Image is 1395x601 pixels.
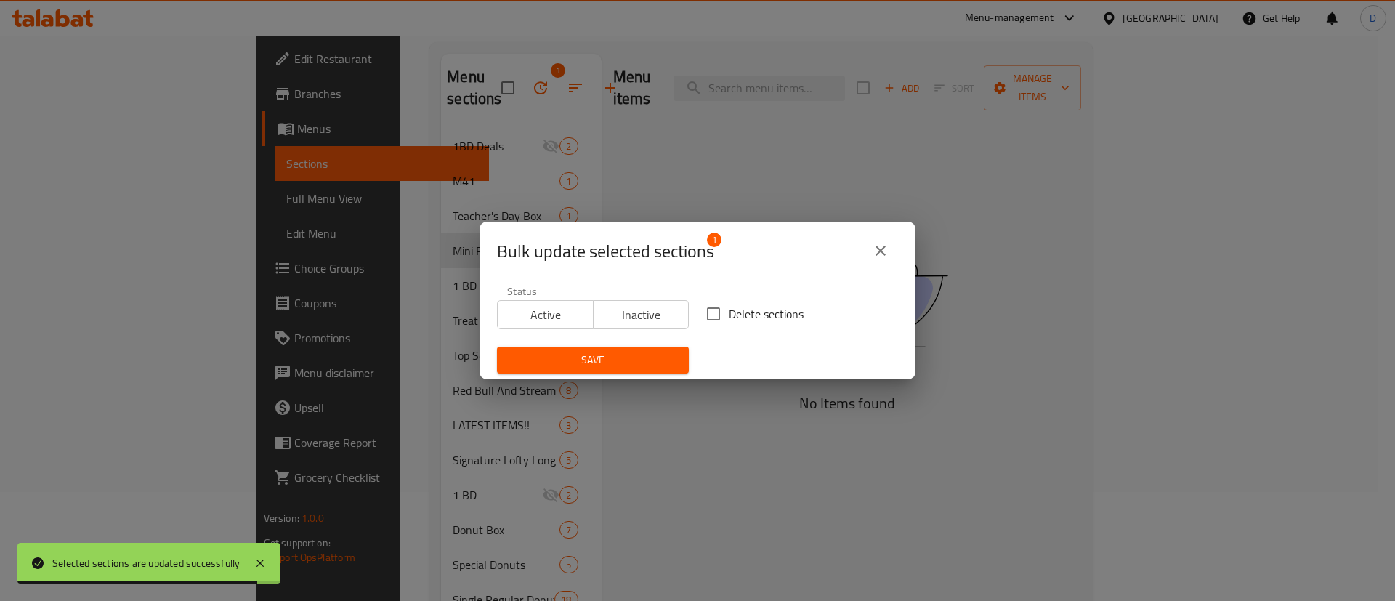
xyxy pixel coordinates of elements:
[52,555,240,571] div: Selected sections are updated successfully
[707,233,721,247] span: 1
[497,347,689,374] button: Save
[599,304,684,326] span: Inactive
[593,300,690,329] button: Inactive
[863,233,898,268] button: close
[497,240,714,263] span: Selected section count
[497,300,594,329] button: Active
[504,304,588,326] span: Active
[509,351,677,369] span: Save
[729,305,804,323] span: Delete sections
